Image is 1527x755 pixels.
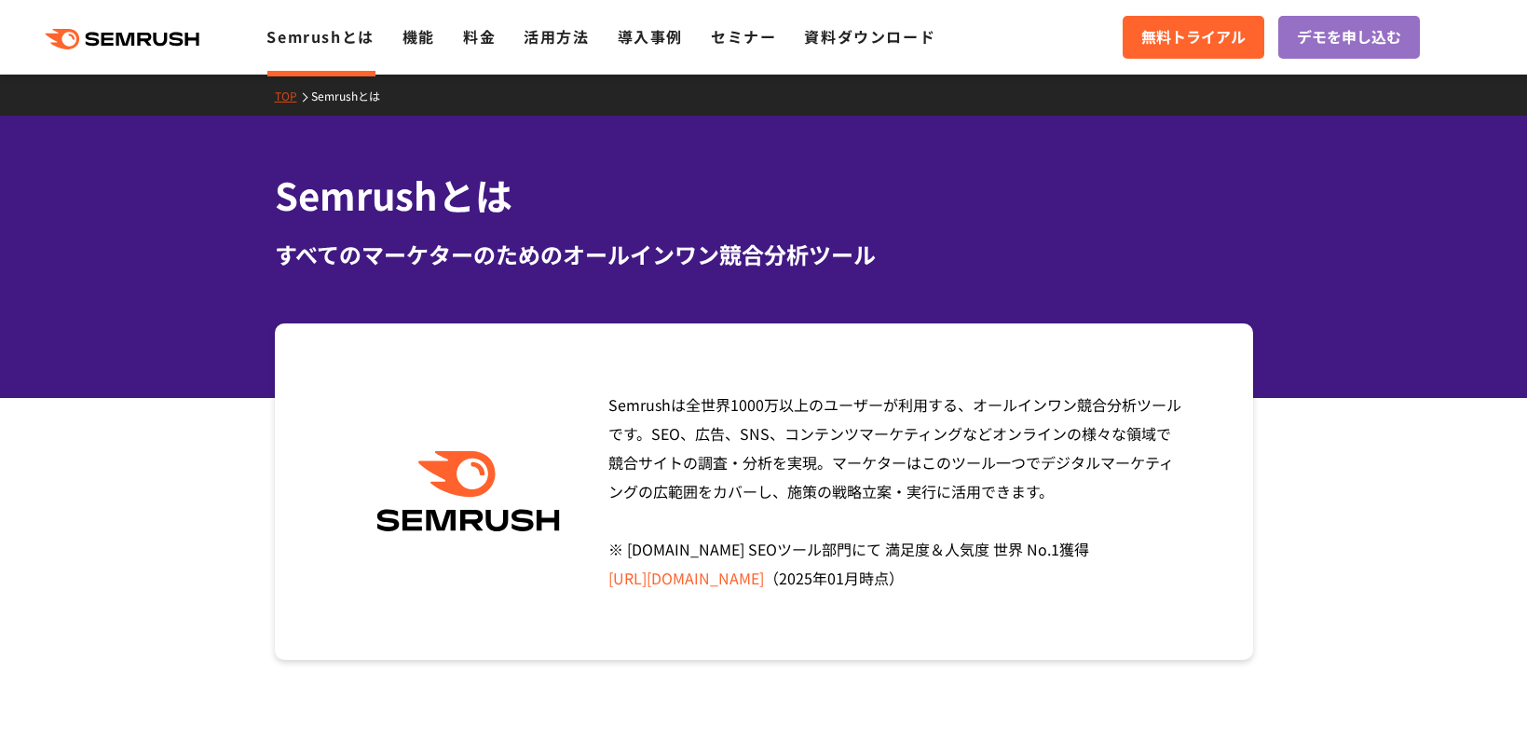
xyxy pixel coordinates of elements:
[311,88,394,103] a: Semrushとは
[1297,25,1401,49] span: デモを申し込む
[402,25,435,48] a: 機能
[608,393,1181,589] span: Semrushは全世界1000万以上のユーザーが利用する、オールインワン競合分析ツールです。SEO、広告、SNS、コンテンツマーケティングなどオンラインの様々な領域で競合サイトの調査・分析を実現...
[618,25,683,48] a: 導入事例
[463,25,496,48] a: 料金
[367,451,569,532] img: Semrush
[275,168,1253,223] h1: Semrushとは
[1141,25,1246,49] span: 無料トライアル
[275,88,311,103] a: TOP
[804,25,935,48] a: 資料ダウンロード
[266,25,374,48] a: Semrushとは
[711,25,776,48] a: セミナー
[1123,16,1264,59] a: 無料トライアル
[608,567,764,589] a: [URL][DOMAIN_NAME]
[524,25,589,48] a: 活用方法
[275,238,1253,271] div: すべてのマーケターのためのオールインワン競合分析ツール
[1278,16,1420,59] a: デモを申し込む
